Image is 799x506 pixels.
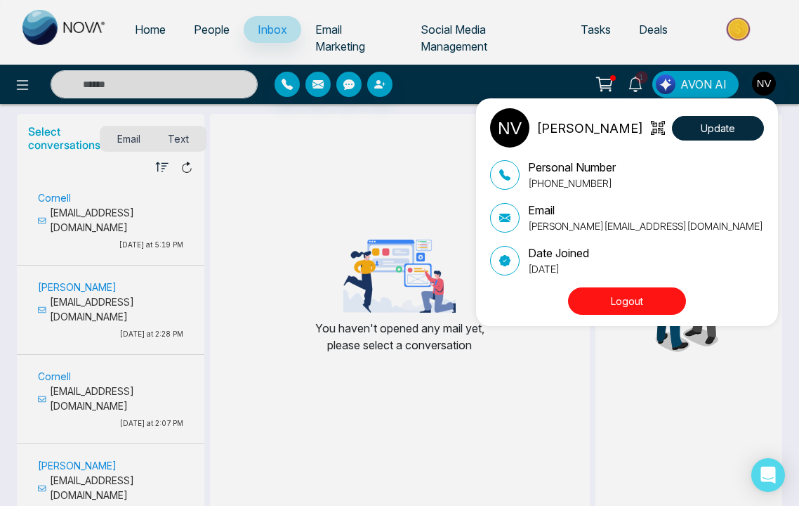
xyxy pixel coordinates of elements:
[568,287,686,315] button: Logout
[672,116,764,141] button: Update
[528,261,589,276] p: [DATE]
[536,119,643,138] p: [PERSON_NAME]
[528,159,616,176] p: Personal Number
[751,458,785,492] div: Open Intercom Messenger
[528,176,616,190] p: [PHONE_NUMBER]
[528,202,763,219] p: Email
[528,219,763,233] p: [PERSON_NAME][EMAIL_ADDRESS][DOMAIN_NAME]
[528,245,589,261] p: Date Joined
